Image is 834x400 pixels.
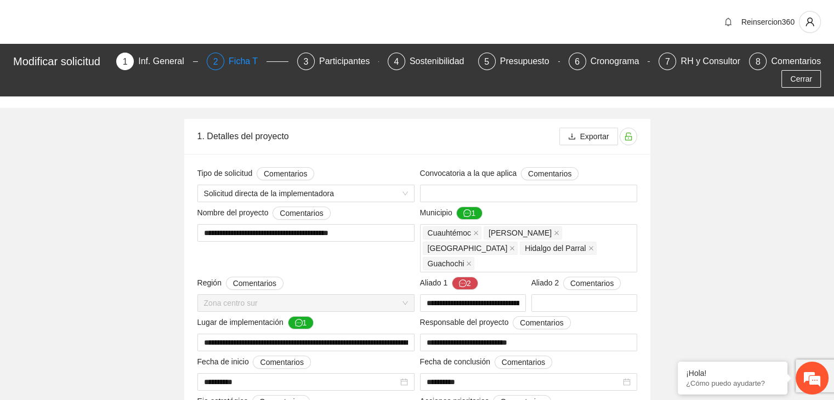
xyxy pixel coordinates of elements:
button: Cerrar [781,70,821,88]
div: 5Presupuesto [478,53,560,70]
span: Comentarios [260,356,303,368]
div: 1Inf. General [116,53,198,70]
span: message [459,279,467,288]
span: message [463,209,471,218]
span: user [799,17,820,27]
span: close [473,230,479,236]
span: [PERSON_NAME] [489,227,552,239]
span: Región [197,277,284,290]
span: close [588,245,594,251]
span: Cuauhtémoc [428,227,471,239]
span: 8 [756,57,761,66]
div: 8Comentarios [749,53,821,70]
span: Lugar de implementación [197,316,314,329]
button: Nombre del proyecto [273,207,330,220]
span: close [554,230,559,236]
div: 6Cronograma [569,53,650,70]
span: Aliado 1 [420,277,478,290]
span: Zona centro sur [204,295,408,311]
div: Presupuesto [500,53,558,70]
div: RH y Consultores [680,53,758,70]
div: Comentarios [771,53,821,70]
span: Municipio [420,207,483,220]
span: download [568,133,576,141]
span: Comentarios [528,168,571,180]
span: 5 [484,57,489,66]
span: Reinsercion360 [741,18,795,26]
span: Convocatoria a la que aplica [420,167,579,180]
span: Comentarios [570,277,614,289]
button: Municipio [456,207,483,220]
div: Inf. General [138,53,193,70]
span: Exportar [580,130,609,142]
p: ¿Cómo puedo ayudarte? [686,379,779,387]
div: Sostenibilidad [410,53,473,70]
span: 4 [394,57,399,66]
span: message [295,319,303,328]
span: Responsable del proyecto [420,316,571,329]
span: Hidalgo del Parral [525,242,586,254]
span: Fecha de conclusión [420,356,553,369]
button: Aliado 2 [563,277,621,290]
span: close [509,245,515,251]
span: Aquiles Serdán [484,226,562,239]
div: 7RH y Consultores [659,53,740,70]
div: Cronograma [591,53,648,70]
button: Región [226,277,283,290]
span: 7 [665,57,670,66]
div: Participantes [319,53,379,70]
div: 2Ficha T [207,53,288,70]
span: Estamos en línea. [64,135,151,245]
div: 4Sostenibilidad [388,53,469,70]
div: 1. Detalles del proyecto [197,121,559,152]
div: Modificar solicitud [13,53,110,70]
button: Lugar de implementación [288,316,314,329]
span: Cuauhtémoc [423,226,481,239]
div: Chatee con nosotros ahora [57,56,184,70]
span: [GEOGRAPHIC_DATA] [428,242,508,254]
span: Comentarios [264,168,307,180]
span: Solicitud directa de la implementadora [204,185,408,202]
button: Aliado 1 [452,277,478,290]
span: Comentarios [502,356,545,368]
div: 3Participantes [297,53,379,70]
span: Chihuahua [423,242,518,255]
span: Guachochi [428,258,464,270]
div: Ficha T [229,53,266,70]
span: Fecha de inicio [197,356,311,369]
button: unlock [620,128,637,145]
div: Minimizar ventana de chat en vivo [180,5,206,32]
button: Fecha de conclusión [495,356,552,369]
span: bell [720,18,736,26]
span: Guachochi [423,257,475,270]
button: user [799,11,821,33]
span: Comentarios [233,277,276,289]
textarea: Escriba su mensaje y pulse “Intro” [5,276,209,315]
span: Comentarios [280,207,323,219]
span: Nombre del proyecto [197,207,331,220]
span: unlock [620,132,637,141]
span: Tipo de solicitud [197,167,315,180]
button: Convocatoria a la que aplica [521,167,578,180]
span: Hidalgo del Parral [520,242,596,255]
button: downloadExportar [559,128,618,145]
span: Cerrar [790,73,812,85]
div: ¡Hola! [686,369,779,378]
span: Aliado 2 [531,277,621,290]
span: 6 [575,57,580,66]
span: 1 [123,57,128,66]
span: close [466,261,472,266]
button: Fecha de inicio [253,356,310,369]
span: 2 [213,57,218,66]
span: Comentarios [520,317,563,329]
button: Responsable del proyecto [513,316,570,329]
button: Tipo de solicitud [257,167,314,180]
span: 3 [303,57,308,66]
button: bell [719,13,737,31]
